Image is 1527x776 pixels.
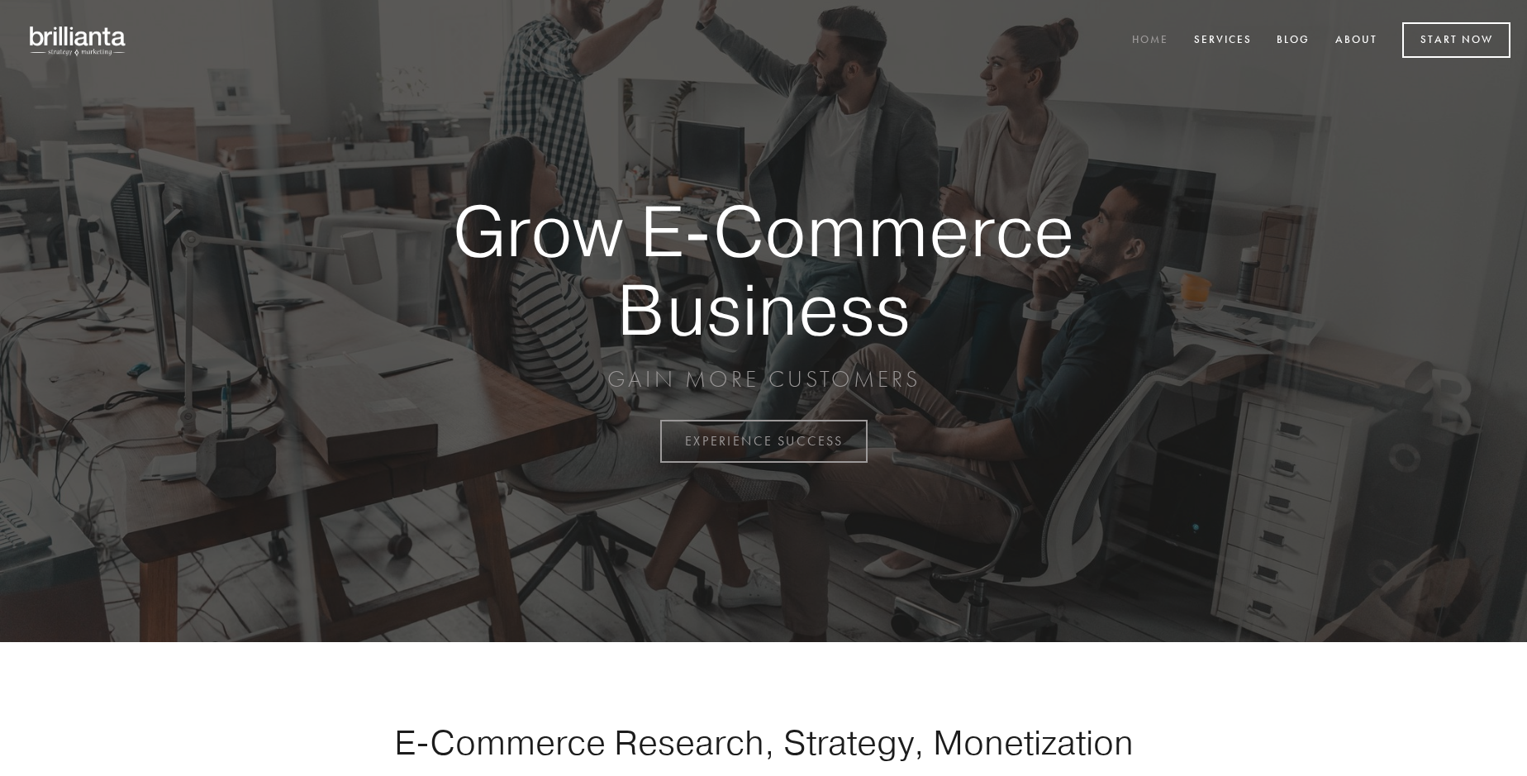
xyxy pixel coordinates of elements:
a: Blog [1266,27,1320,55]
a: EXPERIENCE SUCCESS [660,420,868,463]
a: Services [1183,27,1263,55]
a: Home [1121,27,1179,55]
img: brillianta - research, strategy, marketing [17,17,140,64]
a: About [1325,27,1388,55]
strong: Grow E-Commerce Business [395,192,1132,348]
h1: E-Commerce Research, Strategy, Monetization [342,721,1185,763]
p: GAIN MORE CUSTOMERS [395,364,1132,394]
a: Start Now [1402,22,1510,58]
